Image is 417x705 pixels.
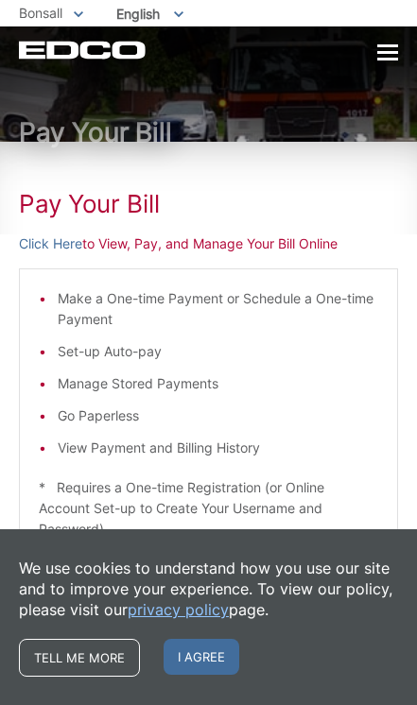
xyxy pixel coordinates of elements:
li: Go Paperless [58,405,378,426]
p: We use cookies to understand how you use our site and to improve your experience. To view our pol... [19,558,398,620]
span: I agree [164,639,239,675]
a: privacy policy [128,599,229,620]
li: Manage Stored Payments [58,373,378,394]
a: Click Here [19,233,82,254]
li: View Payment and Billing History [58,438,378,458]
a: Tell me more [19,639,140,677]
span: Bonsall [19,5,62,21]
p: * Requires a One-time Registration (or Online Account Set-up to Create Your Username and Password) [39,477,378,540]
h1: Pay Your Bill [19,118,398,146]
h1: Pay Your Bill [19,189,398,219]
li: Set-up Auto-pay [58,341,378,362]
p: to View, Pay, and Manage Your Bill Online [19,233,398,254]
li: Make a One-time Payment or Schedule a One-time Payment [58,288,378,330]
a: EDCD logo. Return to the homepage. [19,41,146,60]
